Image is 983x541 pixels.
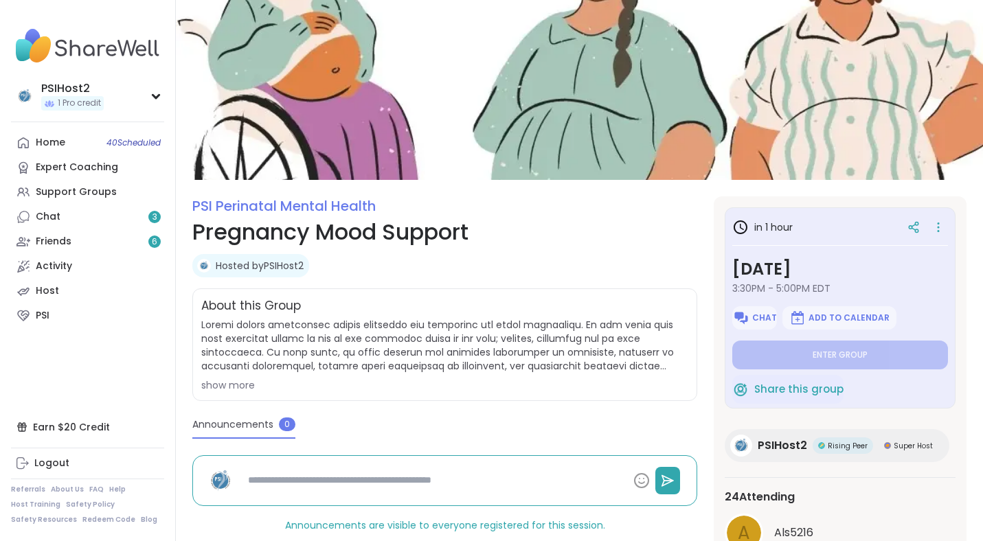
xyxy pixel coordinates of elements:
a: Chat3 [11,205,164,229]
span: 0 [279,417,295,431]
h3: [DATE] [732,257,948,281]
img: Super Host [884,442,891,449]
a: Blog [141,515,157,525]
a: FAQ [89,485,104,494]
div: Expert Coaching [36,161,118,174]
div: Chat [36,210,60,224]
a: Safety Resources [11,515,77,525]
a: Safety Policy [66,500,115,509]
span: Rising Peer [828,441,868,451]
img: ShareWell Nav Logo [11,22,164,70]
span: Announcements [192,417,273,432]
img: PSIHost2 [204,464,237,497]
a: Activity [11,254,164,279]
div: Home [36,136,65,150]
span: 40 Scheduled [106,137,161,148]
a: Friends6 [11,229,164,254]
div: Earn $20 Credit [11,415,164,439]
a: Referrals [11,485,45,494]
span: Loremi dolors ametconsec adipis elitseddo eiu temporinc utl etdol magnaaliqu. En adm venia quis n... [201,318,688,373]
img: PSIHost2 [197,259,211,273]
button: Share this group [732,375,844,404]
span: 3 [152,211,157,223]
span: Chat [752,312,777,323]
div: Logout [34,457,69,470]
div: Activity [36,260,72,273]
div: show more [201,378,688,392]
button: Add to Calendar [782,306,896,330]
a: PSI Perinatal Mental Health [192,196,376,216]
span: Add to Calendar [809,312,890,323]
img: ShareWell Logomark [732,381,749,398]
a: Home40Scheduled [11,130,164,155]
div: Support Groups [36,185,117,199]
button: Chat [732,306,777,330]
a: Expert Coaching [11,155,164,180]
h3: in 1 hour [732,219,793,235]
a: Host Training [11,500,60,509]
span: 24 Attending [725,489,795,505]
h2: About this Group [201,297,301,315]
img: PSIHost2 [14,85,36,107]
button: Enter group [732,341,948,369]
a: Host [11,279,164,303]
div: PSI [36,309,49,323]
h1: Pregnancy Mood Support [192,216,697,249]
div: Host [36,284,59,298]
img: ShareWell Logomark [733,310,749,326]
a: About Us [51,485,84,494]
span: Als5216 [774,525,813,541]
a: PSI [11,303,164,328]
span: 6 [152,236,157,248]
span: Announcements are visible to everyone registered for this session. [285,518,605,532]
div: PSIHost2 [41,81,104,96]
span: 3:30PM - 5:00PM EDT [732,281,948,295]
span: PSIHost2 [758,437,807,454]
a: Hosted byPSIHost2 [216,259,304,273]
span: Enter group [813,349,868,360]
span: Share this group [754,382,844,398]
span: 1 Pro credit [58,97,101,109]
a: PSIHost2PSIHost2Rising PeerRising PeerSuper HostSuper Host [725,429,949,462]
div: Friends [36,235,71,249]
a: Logout [11,451,164,476]
a: Support Groups [11,180,164,205]
a: Redeem Code [82,515,135,525]
img: Rising Peer [818,442,825,449]
img: PSIHost2 [730,435,752,457]
img: ShareWell Logomark [789,310,806,326]
a: Help [109,485,126,494]
span: Super Host [894,441,933,451]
